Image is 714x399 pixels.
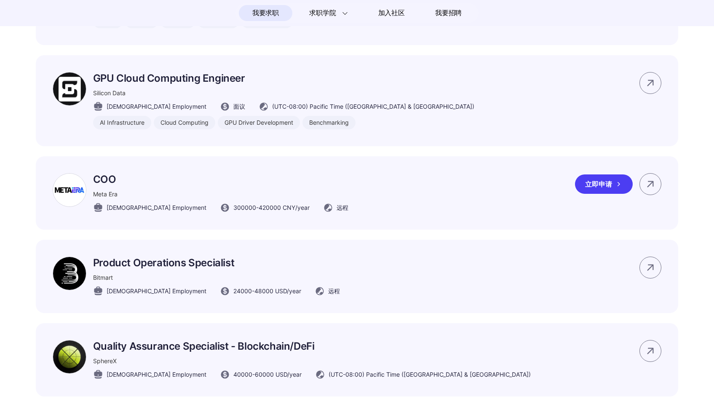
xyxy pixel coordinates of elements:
[272,102,474,111] span: (UTC-08:00) Pacific Time ([GEOGRAPHIC_DATA] & [GEOGRAPHIC_DATA])
[233,287,301,295] span: 24000 - 48000 USD /year
[328,287,340,295] span: 远程
[435,8,462,18] span: 我要招聘
[107,102,206,111] span: [DEMOGRAPHIC_DATA] Employment
[93,340,531,352] p: Quality Assurance Specialist - Blockchain/DeFi
[337,203,348,212] span: 远程
[93,173,348,185] p: COO
[233,102,245,111] span: 面议
[93,357,117,364] span: SphereX
[218,116,300,129] div: GPU Driver Development
[329,370,531,379] span: (UTC-08:00) Pacific Time ([GEOGRAPHIC_DATA] & [GEOGRAPHIC_DATA])
[107,203,206,212] span: [DEMOGRAPHIC_DATA] Employment
[154,116,215,129] div: Cloud Computing
[93,190,118,198] span: Meta Era
[233,203,310,212] span: 300000 - 420000 CNY /year
[93,72,474,84] p: GPU Cloud Computing Engineer
[575,174,633,194] div: 立即申请
[93,274,113,281] span: Bitmart
[378,6,405,20] span: 加入社区
[575,174,639,194] a: 立即申请
[107,287,206,295] span: [DEMOGRAPHIC_DATA] Employment
[233,370,302,379] span: 40000 - 60000 USD /year
[252,6,279,20] span: 我要求职
[107,370,206,379] span: [DEMOGRAPHIC_DATA] Employment
[93,257,340,269] p: Product Operations Specialist
[309,8,336,18] span: 求职学院
[302,116,356,129] div: Benchmarking
[93,116,151,129] div: AI Infrastructure
[93,89,126,96] span: Silicon Data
